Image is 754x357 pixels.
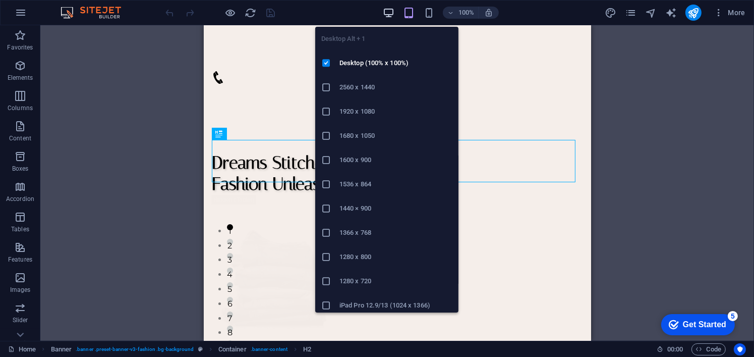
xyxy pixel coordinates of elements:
button: navigator [645,7,657,19]
i: Design (Ctrl+Alt+Y) [605,7,616,19]
p: Accordion [6,195,34,203]
p: Boxes [12,165,29,173]
h6: 1280 x 720 [339,275,452,287]
nav: breadcrumb [51,343,312,355]
div: Get Started 5 items remaining, 0% complete [8,5,82,26]
i: AI Writer [665,7,677,19]
div: 5 [75,2,85,12]
p: Slider [13,316,28,324]
i: Publish [687,7,699,19]
h6: iPad Pro 12.9/13 (1024 x 1366) [339,299,452,312]
button: reload [245,7,257,19]
i: This element is a customizable preset [198,346,203,352]
h6: Desktop (100% x 100%) [339,57,452,69]
button: publish [685,5,702,21]
button: Usercentrics [734,343,746,355]
span: . banner-content [251,343,287,355]
p: Content [9,134,31,142]
h6: 1536 x 864 [339,178,452,190]
i: Reload page [245,7,257,19]
h6: 1600 x 900 [339,154,452,166]
h6: Session time [657,343,683,355]
span: Click to select. Double-click to edit [303,343,311,355]
p: Elements [8,74,33,82]
span: . banner .preset-banner-v3-fashion .bg-background [76,343,194,355]
p: Images [10,286,31,294]
button: 100% [443,7,479,19]
button: Click here to leave preview mode and continue editing [224,7,237,19]
i: Pages (Ctrl+Alt+S) [625,7,636,19]
span: 00 00 [667,343,683,355]
p: Columns [8,104,33,112]
h6: 100% [458,7,474,19]
button: design [605,7,617,19]
span: Click to select. Double-click to edit [218,343,247,355]
i: On resize automatically adjust zoom level to fit chosen device. [484,8,493,17]
i: Navigator [645,7,657,19]
button: pages [625,7,637,19]
p: Favorites [7,43,33,52]
h6: 2560 x 1440 [339,81,452,93]
span: Code [696,343,721,355]
button: More [710,5,749,21]
h6: 1440 × 900 [339,202,452,215]
h6: 1366 x 768 [339,227,452,239]
div: Get Started [30,11,73,20]
span: More [714,8,745,18]
img: Editor Logo [58,7,134,19]
span: : [674,345,676,353]
button: text_generator [665,7,677,19]
p: Tables [11,225,29,233]
a: Click to cancel selection. Double-click to open Pages [8,343,36,355]
button: Code [691,343,726,355]
span: Click to select. Double-click to edit [51,343,72,355]
p: Features [8,256,32,264]
h6: 1680 x 1050 [339,130,452,142]
h6: 1920 x 1080 [339,106,452,118]
h6: 1280 x 800 [339,251,452,263]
